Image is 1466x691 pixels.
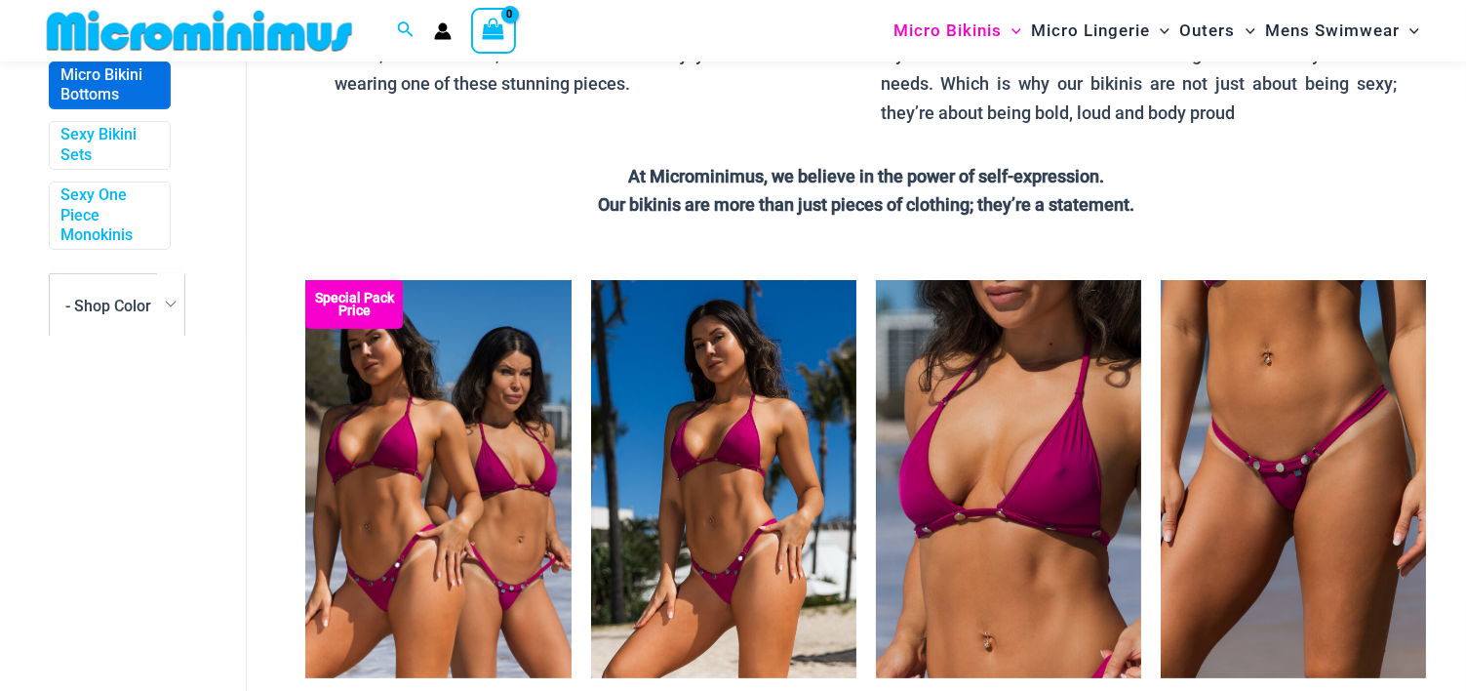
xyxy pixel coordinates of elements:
a: Mens SwimwearMenu ToggleMenu Toggle [1260,6,1424,56]
a: Sexy Bikini Sets [60,125,155,166]
a: Tight Rope Pink 319 4212 Micro 01Tight Rope Pink 319 4212 Micro 02Tight Rope Pink 319 4212 Micro 02 [1161,280,1426,678]
a: Tight Rope Pink 319 Top 01Tight Rope Pink 319 Top 4228 Thong 06Tight Rope Pink 319 Top 4228 Thong 06 [876,280,1141,678]
a: Sexy One Piece Monokinis [60,185,155,246]
img: MM SHOP LOGO FLAT [39,9,360,53]
nav: Site Navigation [886,3,1427,59]
img: Collection Pack F [305,280,571,678]
span: Menu Toggle [1236,6,1255,56]
span: - Shop Color [50,274,184,337]
a: Micro BikinisMenu ToggleMenu Toggle [889,6,1026,56]
a: View Shopping Cart, empty [471,8,516,53]
a: Account icon link [434,22,452,40]
span: Mens Swimwear [1265,6,1400,56]
span: Outers [1180,6,1236,56]
span: Menu Toggle [1400,6,1419,56]
span: Menu Toggle [1002,6,1021,56]
span: - Shop Color [49,273,185,338]
span: Micro Bikinis [893,6,1002,56]
a: Search icon link [397,19,415,43]
a: Micro LingerieMenu ToggleMenu Toggle [1026,6,1174,56]
img: Tight Rope Pink 319 Top 01 [876,280,1141,678]
strong: At Microminimus, we believe in the power of self-expression. [628,166,1104,186]
img: Tight Rope Pink 319 Top 4228 Thong 05 [591,280,856,678]
a: Tight Rope Pink 319 Top 4228 Thong 05Tight Rope Pink 319 Top 4228 Thong 06Tight Rope Pink 319 Top... [591,280,856,678]
b: Special Pack Price [305,292,403,317]
strong: Our bikinis are more than just pieces of clothing; they’re a statement. [598,194,1134,215]
a: OutersMenu ToggleMenu Toggle [1175,6,1260,56]
a: Micro Bikini Bottoms [60,65,155,106]
a: Collection Pack F Collection Pack B (3)Collection Pack B (3) [305,280,571,678]
img: Tight Rope Pink 319 4212 Micro 01 [1161,280,1426,678]
span: Menu Toggle [1150,6,1169,56]
span: - Shop Color [65,297,151,315]
span: Micro Lingerie [1031,6,1150,56]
